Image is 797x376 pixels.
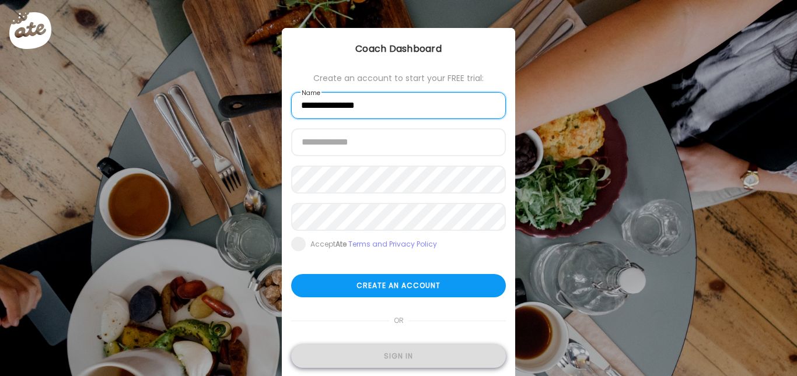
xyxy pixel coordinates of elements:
[389,309,408,332] span: or
[291,345,506,368] div: Sign in
[310,240,437,249] div: Accept
[282,42,515,56] div: Coach Dashboard
[335,239,347,249] b: Ate
[291,274,506,297] div: Create an account
[300,89,321,98] label: Name
[291,73,506,83] div: Create an account to start your FREE trial:
[348,239,437,249] a: Terms and Privacy Policy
